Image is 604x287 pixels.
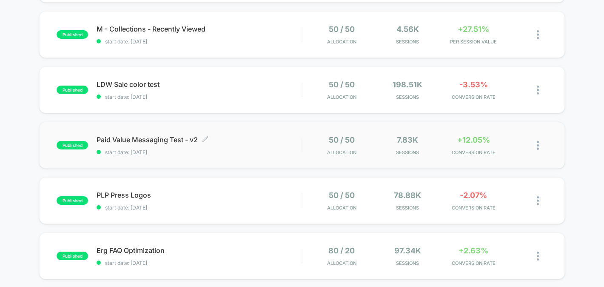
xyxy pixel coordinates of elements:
[97,38,302,45] span: start date: [DATE]
[443,94,504,100] span: CONVERSION RATE
[97,191,302,199] span: PLP Press Logos
[97,204,302,211] span: start date: [DATE]
[537,252,539,261] img: close
[460,191,487,200] span: -2.07%
[377,149,439,155] span: Sessions
[329,191,355,200] span: 50 / 50
[459,80,488,89] span: -3.53%
[537,196,539,205] img: close
[537,141,539,150] img: close
[377,94,439,100] span: Sessions
[329,25,355,34] span: 50 / 50
[457,135,490,144] span: +12.05%
[393,80,422,89] span: 198.51k
[377,39,439,45] span: Sessions
[57,141,88,149] span: published
[97,135,302,144] span: Paid Value Messaging Test - v2
[537,86,539,95] img: close
[377,260,439,266] span: Sessions
[458,25,489,34] span: +27.51%
[327,149,356,155] span: Allocation
[97,149,302,155] span: start date: [DATE]
[459,246,488,255] span: +2.63%
[396,25,419,34] span: 4.56k
[328,246,355,255] span: 80 / 20
[57,30,88,39] span: published
[443,205,504,211] span: CONVERSION RATE
[394,191,421,200] span: 78.88k
[327,39,356,45] span: Allocation
[443,260,504,266] span: CONVERSION RATE
[327,205,356,211] span: Allocation
[327,260,356,266] span: Allocation
[97,94,302,100] span: start date: [DATE]
[57,196,88,205] span: published
[327,94,356,100] span: Allocation
[97,80,302,89] span: LDW Sale color test
[537,30,539,39] img: close
[443,149,504,155] span: CONVERSION RATE
[57,252,88,260] span: published
[97,25,302,33] span: M - Collections - Recently Viewed
[329,135,355,144] span: 50 / 50
[329,80,355,89] span: 50 / 50
[97,260,302,266] span: start date: [DATE]
[97,246,302,255] span: Erg FAQ Optimization
[57,86,88,94] span: published
[377,205,439,211] span: Sessions
[443,39,504,45] span: PER SESSION VALUE
[397,135,418,144] span: 7.83k
[394,246,421,255] span: 97.34k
